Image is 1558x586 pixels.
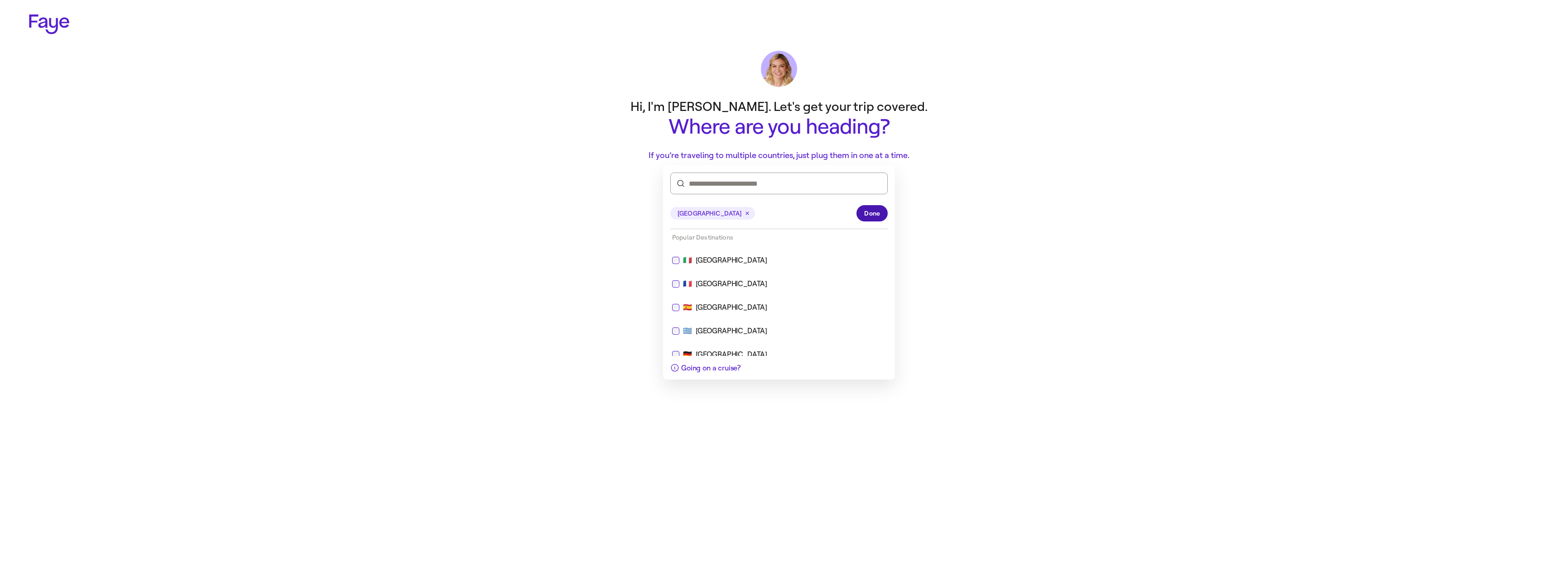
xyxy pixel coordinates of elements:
[598,98,960,115] p: Hi, I'm [PERSON_NAME]. Let's get your trip covered.
[856,205,888,221] button: Done
[678,209,741,218] span: [GEOGRAPHIC_DATA]
[696,349,767,360] div: [GEOGRAPHIC_DATA]
[696,279,767,289] div: [GEOGRAPHIC_DATA]
[696,255,767,266] div: [GEOGRAPHIC_DATA]
[864,209,880,218] span: Done
[598,149,960,162] p: If you’re traveling to multiple countries, just plug them in one at a time.
[598,115,960,139] h1: Where are you heading?
[672,349,886,360] div: 🇩🇪
[696,326,767,336] div: [GEOGRAPHIC_DATA]
[672,302,886,313] div: 🇪🇸
[663,356,748,379] button: Going on a cruise?
[672,255,886,266] div: 🇮🇹
[672,326,886,336] div: 🇬🇷
[672,279,886,289] div: 🇫🇷
[681,364,741,372] span: Going on a cruise?
[663,229,895,246] div: Popular Destinations
[696,302,767,313] div: [GEOGRAPHIC_DATA]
